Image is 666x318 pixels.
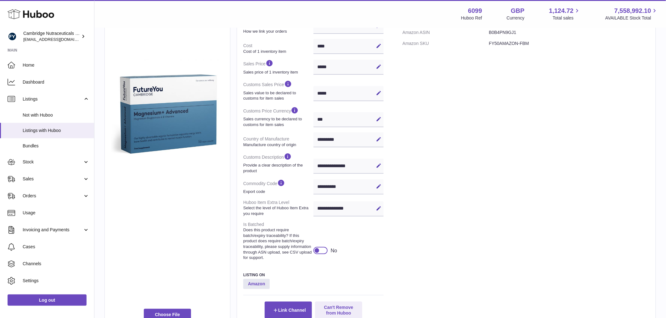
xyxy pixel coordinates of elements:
[23,278,89,284] span: Settings
[23,37,93,42] span: [EMAIL_ADDRESS][DOMAIN_NAME]
[243,40,313,57] dt: Cost
[489,38,649,49] dd: FY50AMAZON-FBM
[23,128,89,134] span: Listings with Huboo
[605,15,658,21] span: AVAILABLE Stock Total
[243,227,312,260] strong: Does this product require batch/expiry traceability? If this product does require batch/expiry tr...
[243,104,313,130] dt: Customs Price Currency
[243,29,312,34] strong: How we link your orders
[243,197,313,219] dt: Huboo Item Extra Level
[23,176,83,182] span: Sales
[243,150,313,176] dt: Customs Description
[23,159,83,165] span: Stock
[243,272,384,277] h3: Listing On
[243,219,313,263] dt: Is Batched
[511,7,524,15] strong: GBP
[461,15,482,21] div: Huboo Ref
[111,59,224,172] img: 60991720007148.jpg
[243,77,313,103] dt: Customs Sales Price
[23,210,89,216] span: Usage
[243,142,312,148] strong: Manufacture country of origin
[23,227,83,233] span: Invoicing and Payments
[243,57,313,77] dt: Sales Price
[468,7,482,15] strong: 6099
[23,96,83,102] span: Listings
[8,32,17,41] img: internalAdmin-6099@internal.huboo.com
[549,7,581,21] a: 1,124.72 Total sales
[243,189,312,195] strong: Export code
[243,69,312,75] strong: Sales price of 1 inventory item
[243,162,312,173] strong: Provide a clear description of the product
[8,294,87,306] a: Log out
[507,15,525,21] div: Currency
[605,7,658,21] a: 7,558,992.10 AVAILABLE Stock Total
[614,7,651,15] span: 7,558,992.10
[23,62,89,68] span: Home
[243,116,312,127] strong: Sales currency to be declared to customs for item sales
[243,49,312,54] strong: Cost of 1 inventory item
[549,7,574,15] span: 1,124.72
[23,244,89,250] span: Cases
[243,134,313,150] dt: Country of Manufacture
[243,279,270,289] strong: Amazon
[23,261,89,267] span: Channels
[331,247,337,254] div: No
[403,27,489,38] dt: Amazon ASIN
[403,38,489,49] dt: Amazon SKU
[243,20,313,36] dt: Item SKU
[23,79,89,85] span: Dashboard
[23,143,89,149] span: Bundles
[23,112,89,118] span: Not with Huboo
[23,30,80,42] div: Cambridge Nutraceuticals Ltd
[243,90,312,101] strong: Sales value to be declared to customs for item sales
[489,27,649,38] dd: B0B4PN9GJ1
[243,176,313,197] dt: Commodity Code
[243,205,312,216] strong: Select the level of Huboo Item Extra you require
[23,193,83,199] span: Orders
[553,15,581,21] span: Total sales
